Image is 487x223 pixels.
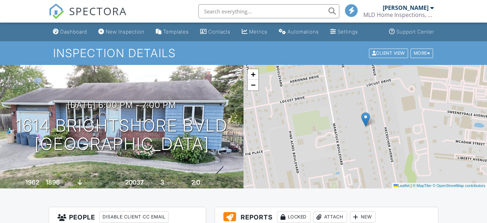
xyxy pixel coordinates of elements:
[25,179,39,186] div: 1962
[16,116,228,154] h1: 1614 Brightshore Bvld [GEOGRAPHIC_DATA]
[394,183,409,188] a: Leaflet
[198,4,339,18] input: Search everything...
[201,180,221,186] span: bathrooms
[208,29,230,35] div: Contacts
[67,100,176,110] h3: [DATE] 6:00 pm - 7:00 pm
[313,211,347,223] div: Attach
[276,25,322,38] a: Automations (Basic)
[239,25,270,38] a: Metrics
[338,29,358,35] div: Settings
[361,112,370,127] img: Marker
[248,69,258,80] a: Zoom in
[383,4,429,11] div: [PERSON_NAME]
[153,25,192,38] a: Templates
[251,80,255,89] span: −
[50,25,90,38] a: Dashboard
[99,211,169,223] div: Disable Client CC Email
[191,179,200,186] div: 2.0
[95,25,147,38] a: New Inspection
[165,180,185,186] span: bedrooms
[60,29,87,35] div: Dashboard
[46,179,60,186] div: 1896
[411,48,433,58] div: More
[396,29,434,35] div: Support Center
[249,29,267,35] div: Metrics
[49,4,64,19] img: The Best Home Inspection Software - Spectora
[109,180,124,186] span: Lot Size
[145,180,154,186] span: sq.ft.
[411,183,412,188] span: |
[84,180,103,186] span: basement
[69,4,127,18] span: SPECTORA
[248,80,258,90] a: Zoom out
[197,25,233,38] a: Contacts
[163,29,189,35] div: Templates
[350,211,376,223] div: New
[61,180,71,186] span: sq. ft.
[17,180,24,186] span: Built
[363,11,434,18] div: MLD Home Inspections, LLC
[49,10,127,24] a: SPECTORA
[53,47,434,59] h1: Inspection Details
[106,29,144,35] div: New Inspection
[125,179,144,186] div: 20037
[288,29,319,35] div: Automations
[413,183,432,188] a: © MapTiler
[160,179,164,186] div: 3
[433,183,485,188] a: © OpenStreetMap contributors
[327,25,361,38] a: Settings
[369,48,408,58] div: Client View
[368,50,410,55] a: Client View
[386,25,437,38] a: Support Center
[251,70,255,79] span: +
[277,211,310,223] div: Locked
